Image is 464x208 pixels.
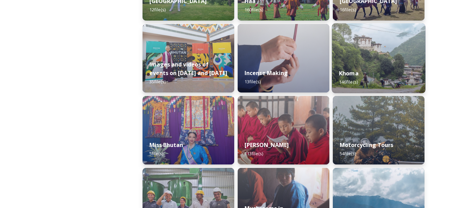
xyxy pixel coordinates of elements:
img: A%2520guest%2520with%2520new%2520signage%2520at%2520the%2520airport.jpeg [143,24,234,93]
img: Miss%2520Bhutan%2520Tashi%2520Choden%25205.jpg [143,96,234,164]
span: 12 file(s) [149,7,166,13]
strong: Images and videos of events on [DATE] and [DATE] [149,61,227,77]
img: _SCH5631.jpg [238,24,329,93]
img: Khoma%2520130723%2520by%2520Amp%2520Sripimanwat-7.jpg [332,23,425,93]
img: By%2520Leewang%2520Tobgay%252C%2520President%252C%2520The%2520Badgers%2520Motorcycle%2520Club%252... [333,96,425,164]
strong: Incense Making [245,69,288,77]
span: 146 file(s) [339,79,358,85]
span: 16 file(s) [340,7,356,13]
span: 54 file(s) [340,150,356,157]
span: 160 file(s) [245,7,263,13]
span: 5 file(s) [149,150,163,157]
strong: Khoma [339,70,359,77]
strong: Miss Bhutan [149,141,183,149]
img: Mongar%2520and%2520Dametshi%2520110723%2520by%2520Amp%2520Sripimanwat-9.jpg [238,96,329,164]
span: 13 file(s) [245,78,261,85]
span: 35 file(s) [149,78,166,85]
strong: [PERSON_NAME] [245,141,289,149]
strong: Motorcycling Tours [340,141,393,149]
span: 113 file(s) [245,150,263,157]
